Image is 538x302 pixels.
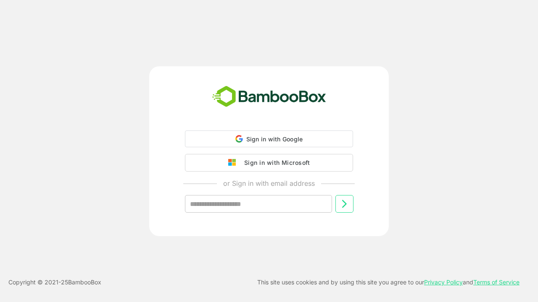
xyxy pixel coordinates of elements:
a: Terms of Service [473,279,520,286]
span: Sign in with Google [246,135,303,143]
a: Privacy Policy [424,279,463,286]
div: Sign in with Microsoft [240,157,310,168]
img: bamboobox [208,83,331,111]
p: Copyright © 2021- 25 BambooBox [8,277,101,287]
img: google [228,159,240,167]
button: Sign in with Microsoft [185,154,353,172]
p: This site uses cookies and by using this site you agree to our and [257,277,520,287]
div: Sign in with Google [185,130,353,147]
p: or Sign in with email address [223,178,315,188]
